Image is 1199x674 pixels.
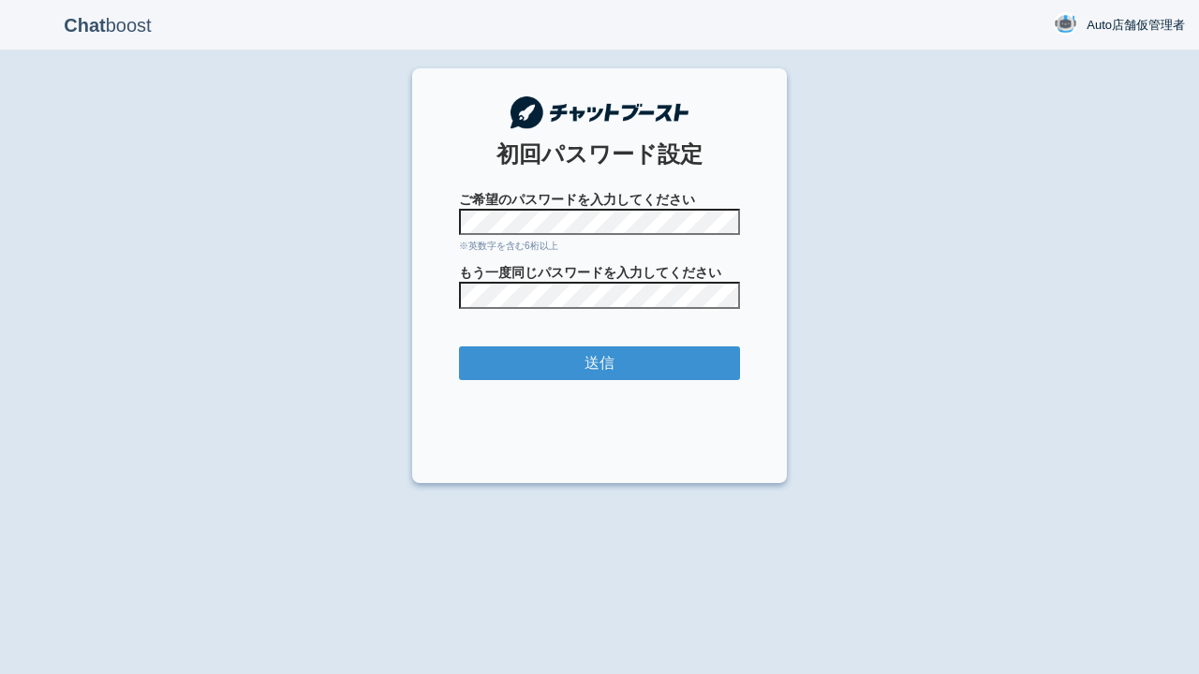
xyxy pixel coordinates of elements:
[1054,12,1077,36] img: User Image
[64,15,105,36] b: Chat
[459,190,740,209] span: ご希望のパスワードを入力してください
[1087,16,1185,35] span: Auto店舗仮管理者
[459,139,740,170] div: 初回パスワード設定
[459,240,740,253] div: ※英数字を含む6桁以上
[14,2,201,49] p: boost
[459,346,740,381] input: 送信
[459,263,740,282] span: もう一度同じパスワードを入力してください
[511,96,688,129] img: チャットブースト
